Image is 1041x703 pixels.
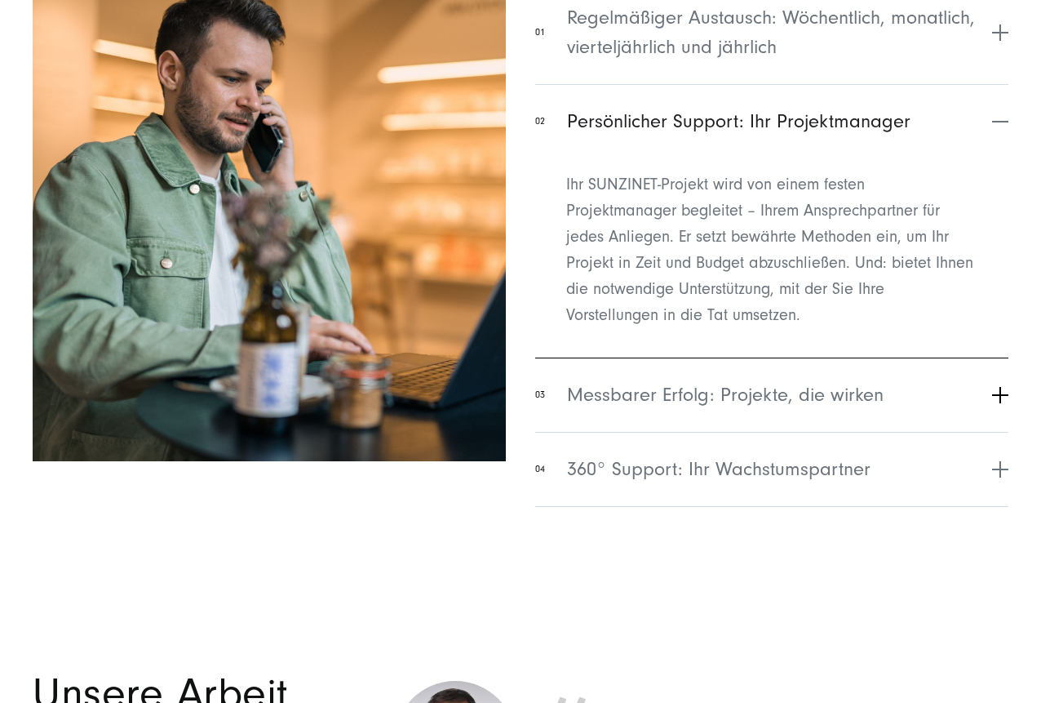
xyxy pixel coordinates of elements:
[535,388,545,403] span: 03
[535,25,545,40] span: 01
[566,171,977,328] p: Ihr SUNZINET-Projekt wird von einem festen Projektmanager begleitet – Ihrem Ansprechpartner für j...
[567,455,870,484] span: 360° Support: Ihr Wachstumspartner
[535,84,1008,158] button: 02Persönlicher Support: Ihr Projektmanager
[535,432,1008,506] button: 04360° Support: Ihr Wachstumspartner
[567,107,910,136] span: Persönlicher Support: Ihr Projektmanager
[567,380,884,410] span: Messbarer Erfolg: Projekte, die wirken
[567,3,988,62] span: Regelmäßiger Austausch: Wöchentlich, monatlich, vierteljährlich und jährlich
[535,114,545,129] span: 02
[535,462,545,477] span: 04
[535,358,1008,432] button: 03Messbarer Erfolg: Projekte, die wirken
